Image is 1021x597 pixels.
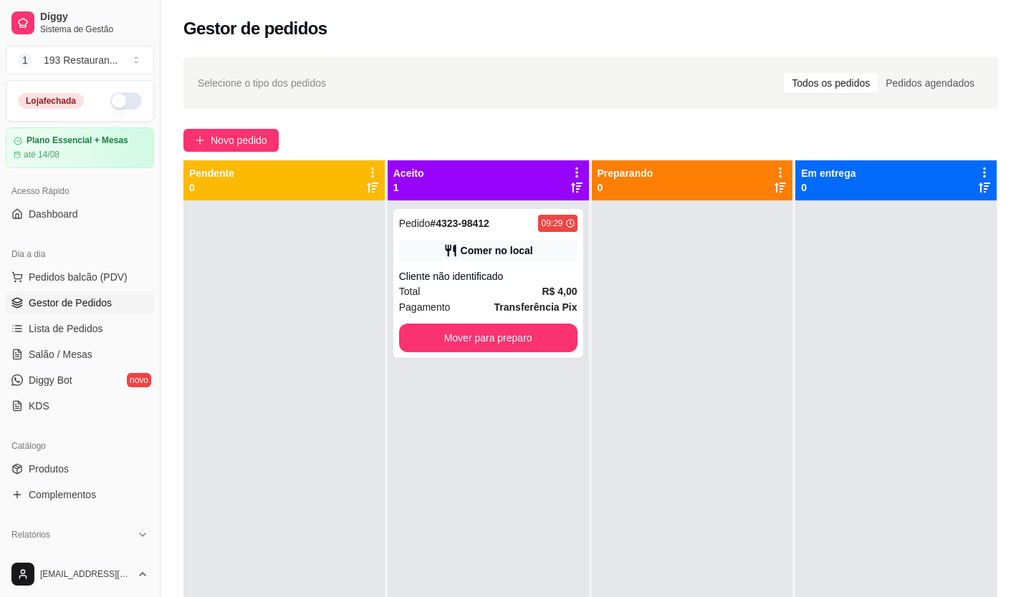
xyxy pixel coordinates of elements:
[6,203,154,225] a: Dashboard
[6,291,154,314] a: Gestor de Pedidos
[6,546,154,569] a: Relatórios de vendas
[6,369,154,392] a: Diggy Botnovo
[110,92,142,110] button: Alterar Status
[393,166,424,180] p: Aceito
[6,180,154,203] div: Acesso Rápido
[183,17,327,40] h2: Gestor de pedidos
[6,243,154,266] div: Dia a dia
[541,218,562,229] div: 09:29
[29,321,103,336] span: Lista de Pedidos
[6,6,154,40] a: DiggySistema de Gestão
[11,529,50,540] span: Relatórios
[44,53,118,67] div: 193 Restauran ...
[29,373,72,387] span: Diggy Bot
[878,73,982,93] div: Pedidos agendados
[430,218,489,229] strong: # 4323-98412
[29,462,69,476] span: Produtos
[399,218,431,229] span: Pedido
[195,135,205,145] span: plus
[6,483,154,506] a: Complementos
[399,283,421,299] span: Total
[18,93,84,109] div: Loja fechada
[40,24,148,35] span: Sistema de Gestão
[29,487,96,502] span: Complementos
[6,435,154,457] div: Catálogo
[189,180,234,195] p: 0
[27,135,128,146] article: Plano Essencial + Mesas
[18,53,32,67] span: 1
[801,180,855,195] p: 0
[29,347,92,361] span: Salão / Mesas
[461,243,533,258] div: Comer no local
[399,269,577,283] div: Cliente não identificado
[183,129,279,152] button: Novo pedido
[24,149,59,160] article: até 14/08
[29,399,49,413] span: KDS
[29,550,123,565] span: Relatórios de vendas
[598,166,653,180] p: Preparando
[40,568,131,580] span: [EMAIL_ADDRESS][DOMAIN_NAME]
[198,75,326,91] span: Selecione o tipo dos pedidos
[211,132,267,148] span: Novo pedido
[6,127,154,168] a: Plano Essencial + Mesasaté 14/08
[6,394,154,417] a: KDS
[393,180,424,195] p: 1
[542,286,577,297] strong: R$ 4,00
[784,73,878,93] div: Todos os pedidos
[189,166,234,180] p: Pendente
[399,299,451,315] span: Pagamento
[6,343,154,366] a: Salão / Mesas
[801,166,855,180] p: Em entrega
[6,46,154,74] button: Select a team
[6,457,154,480] a: Produtos
[29,270,128,284] span: Pedidos balcão (PDV)
[598,180,653,195] p: 0
[6,317,154,340] a: Lista de Pedidos
[399,324,577,352] button: Mover para preparo
[494,301,577,313] strong: Transferência Pix
[29,207,78,221] span: Dashboard
[6,266,154,288] button: Pedidos balcão (PDV)
[40,11,148,24] span: Diggy
[6,557,154,591] button: [EMAIL_ADDRESS][DOMAIN_NAME]
[29,296,112,310] span: Gestor de Pedidos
